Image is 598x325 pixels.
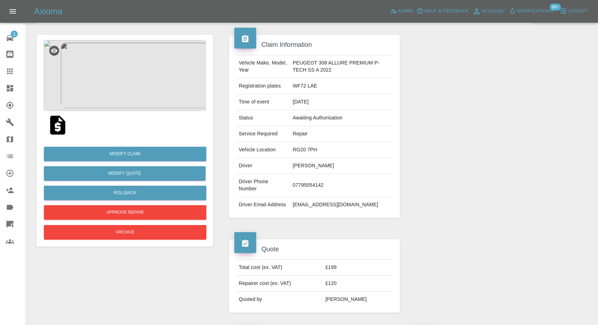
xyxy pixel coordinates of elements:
td: Service Required [236,126,290,142]
button: Rollback [44,186,206,200]
td: Time of event [236,94,290,110]
img: qt_1SD1EOA4aDea5wMjEPa6gV7H [46,114,69,136]
button: Approve Repair [44,205,206,220]
span: Logout [568,7,588,15]
button: Modify Quote [44,166,206,181]
span: Account [482,7,505,16]
td: [DATE] [290,94,393,110]
h5: Axioma [34,6,62,17]
td: £199 [322,260,393,276]
td: Driver Phone Number [236,174,290,197]
span: 99+ [550,4,561,11]
h4: Claim Information [234,40,395,50]
td: Vehicle Make, Model, Year [236,55,290,78]
button: Open drawer [4,3,21,20]
a: Modify Claim [44,147,206,161]
span: Notifications [517,7,553,15]
td: Vehicle Location [236,142,290,158]
td: Total cost (ex. VAT) [236,260,323,276]
td: Driver Email Address [236,197,290,213]
td: [PERSON_NAME] [322,292,393,307]
button: Notifications [507,6,555,17]
td: RG20 7PH [290,142,393,158]
span: 1 [11,30,18,38]
td: [EMAIL_ADDRESS][DOMAIN_NAME] [290,197,393,213]
span: Admin [398,7,413,15]
td: 07795054142 [290,174,393,197]
span: Help & Feedback [424,7,468,15]
td: [PERSON_NAME] [290,158,393,174]
td: Status [236,110,290,126]
td: Registration plates [236,78,290,94]
a: Account [471,6,507,17]
td: PEUGEOT 308 ALLURE PREMIUM P-TECH SS A 2022 [290,55,393,78]
td: Repair [290,126,393,142]
td: £120 [322,276,393,292]
td: WF72 LAE [290,78,393,94]
h4: Quote [234,245,395,254]
td: Driver [236,158,290,174]
td: Quoted by [236,292,323,307]
img: 6f0e979c-e1dc-4e2f-a182-cbba3c66ed5f [44,40,206,111]
button: Logout [558,6,590,17]
td: Repairer cost (ex. VAT) [236,276,323,292]
button: Help & Feedback [415,6,470,17]
a: Admin [388,6,415,17]
td: Awaiting Authorisation [290,110,393,126]
button: Archive [44,225,206,240]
